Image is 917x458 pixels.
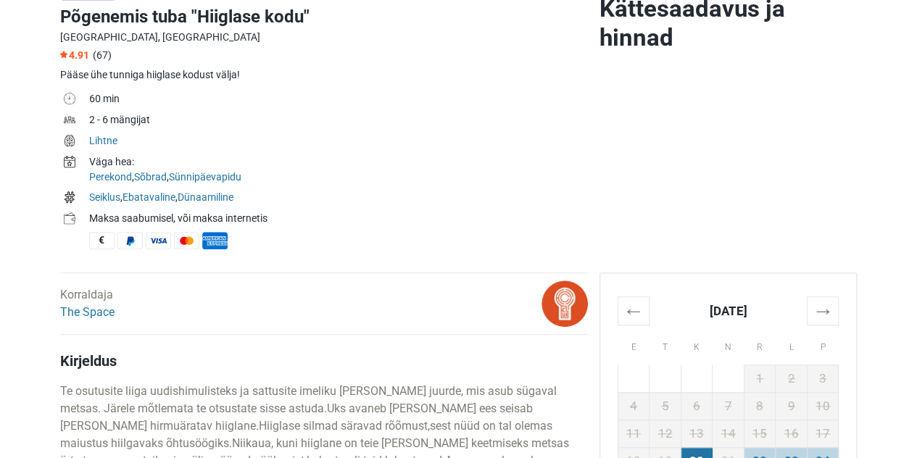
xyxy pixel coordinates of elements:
td: 60 min [89,90,588,111]
td: 15 [744,420,776,447]
span: Sularaha [89,232,115,249]
td: 7 [713,392,744,420]
span: (67) [93,49,112,61]
a: Seiklus [89,191,120,203]
td: 14 [713,420,744,447]
th: R [744,325,776,365]
a: Perekond [89,171,132,183]
img: Star [60,51,67,58]
span: American Express [202,232,228,249]
div: Korraldaja [60,286,115,321]
th: ← [618,296,650,325]
div: Pääse ühe tunniga hiiglase kodust välja! [60,67,588,83]
span: 4.91 [60,49,89,61]
td: , , [89,153,588,188]
td: 6 [681,392,713,420]
td: 3 [807,365,839,392]
h1: Põgenemis tuba "Hiiglase kodu" [60,4,588,30]
span: MasterCard [174,232,199,249]
td: 8 [744,392,776,420]
td: 5 [650,392,681,420]
td: 12 [650,420,681,447]
div: [GEOGRAPHIC_DATA], [GEOGRAPHIC_DATA] [60,30,588,45]
th: E [618,325,650,365]
td: 9 [776,392,808,420]
th: P [807,325,839,365]
a: Lihtne [89,135,117,146]
td: 11 [618,420,650,447]
th: T [650,325,681,365]
th: L [776,325,808,365]
div: Väga hea: [89,154,588,170]
a: Sünnipäevapidu [169,171,241,183]
th: K [681,325,713,365]
td: , , [89,188,588,209]
td: 2 - 6 mängijat [89,111,588,132]
td: 4 [618,392,650,420]
span: Visa [146,232,171,249]
a: Ebatavaline [123,191,175,203]
a: Sõbrad [134,171,167,183]
td: 2 [776,365,808,392]
td: 17 [807,420,839,447]
span: PayPal [117,232,143,249]
th: N [713,325,744,365]
th: → [807,296,839,325]
td: 16 [776,420,808,447]
th: [DATE] [650,296,808,325]
td: 1 [744,365,776,392]
a: The Space [60,305,115,319]
td: 10 [807,392,839,420]
h4: Kirjeldus [60,352,588,370]
a: Dünaamiline [178,191,233,203]
img: bitmap.png [542,280,588,327]
td: 13 [681,420,713,447]
div: Maksa saabumisel, või maksa internetis [89,211,588,226]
